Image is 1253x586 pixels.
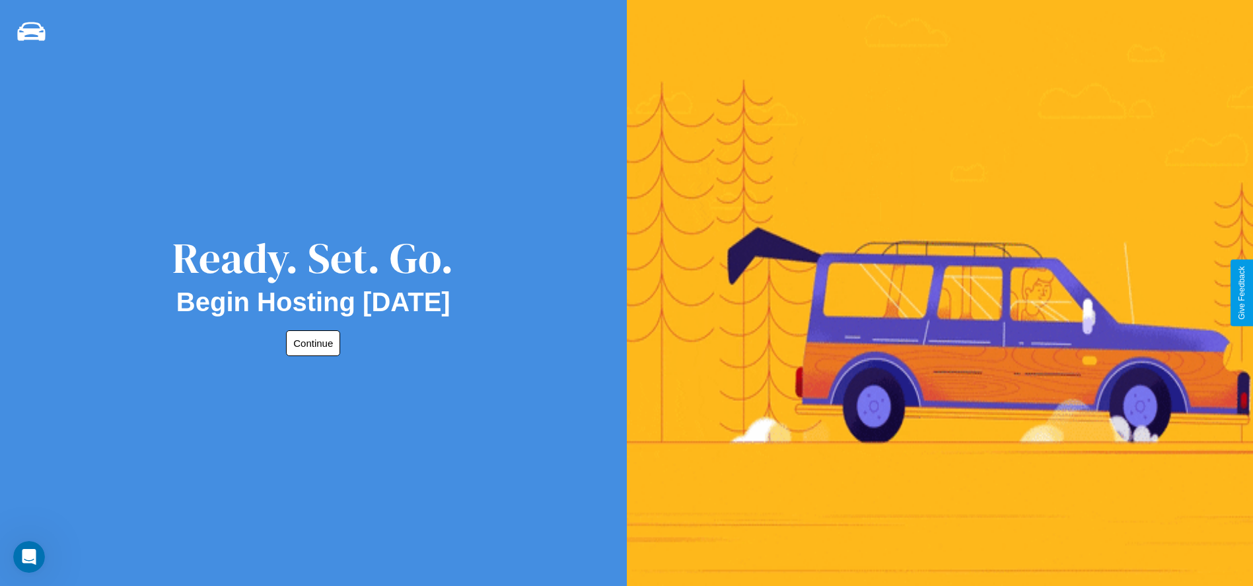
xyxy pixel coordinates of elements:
[286,330,340,356] button: Continue
[176,287,450,317] h2: Begin Hosting [DATE]
[13,541,45,573] iframe: Intercom live chat
[1237,266,1246,320] div: Give Feedback
[172,229,454,287] div: Ready. Set. Go.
